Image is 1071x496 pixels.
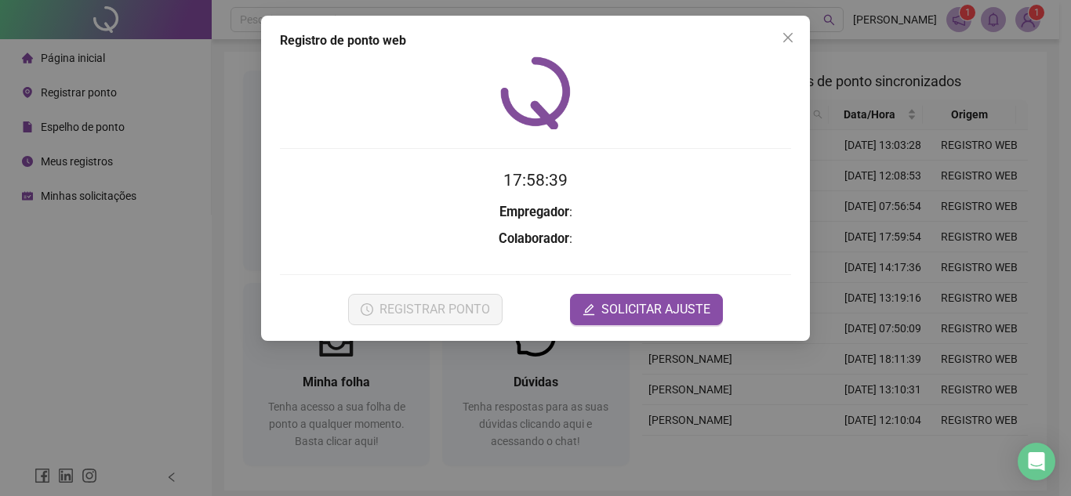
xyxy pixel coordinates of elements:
[500,56,571,129] img: QRPoint
[583,303,595,316] span: edit
[601,300,710,319] span: SOLICITAR AJUSTE
[348,294,503,325] button: REGISTRAR PONTO
[775,25,801,50] button: Close
[503,171,568,190] time: 17:58:39
[499,205,569,219] strong: Empregador
[499,231,569,246] strong: Colaborador
[280,31,791,50] div: Registro de ponto web
[570,294,723,325] button: editSOLICITAR AJUSTE
[280,229,791,249] h3: :
[782,31,794,44] span: close
[1018,443,1055,480] div: Open Intercom Messenger
[280,202,791,223] h3: :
